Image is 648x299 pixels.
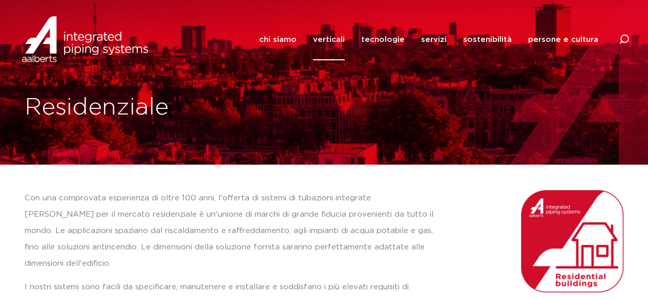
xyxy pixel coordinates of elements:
[463,19,512,60] a: sostenibilità
[463,36,512,43] font: sostenibilità
[528,19,598,60] a: persone e cultura
[25,96,169,119] font: Residenziale
[259,19,297,60] a: chi siamo
[259,36,297,43] font: chi siamo
[313,36,345,43] font: verticali
[361,19,405,60] a: tecnologie
[361,36,405,43] font: tecnologie
[313,19,345,60] a: verticali
[421,36,447,43] font: servizi
[521,190,623,292] img: Aalberts_IPS_icon_edifici_residenziali_rgb
[25,194,433,267] font: Con una comprovata esperienza di oltre 100 anni, l'offerta di sistemi di tubazioni integrate [PER...
[421,19,447,60] a: servizi
[259,19,598,60] nav: Menu
[528,36,598,43] font: persone e cultura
